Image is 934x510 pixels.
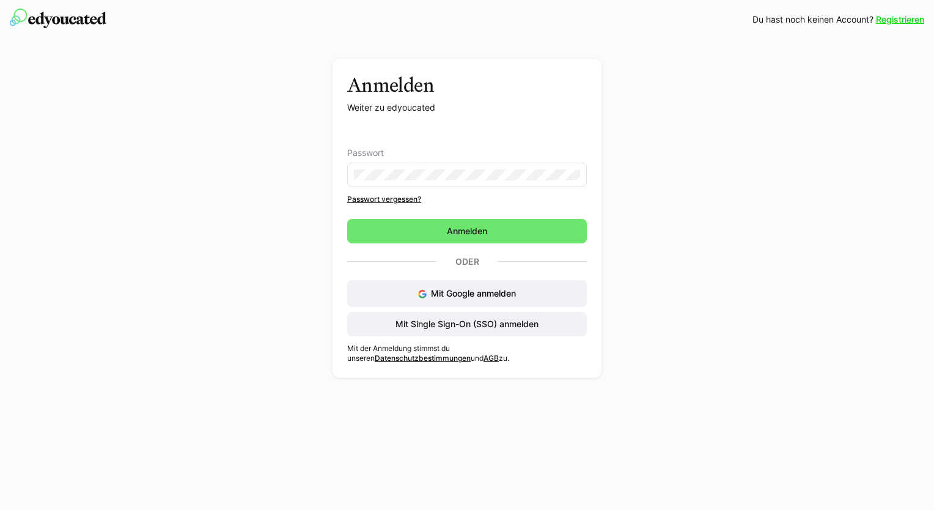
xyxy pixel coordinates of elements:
[445,225,489,237] span: Anmelden
[375,353,471,363] a: Datenschutzbestimmungen
[347,219,587,243] button: Anmelden
[347,148,384,158] span: Passwort
[876,13,924,26] a: Registrieren
[347,344,587,363] p: Mit der Anmeldung stimmst du unseren und zu.
[394,318,540,330] span: Mit Single Sign-On (SSO) anmelden
[437,253,497,270] p: Oder
[431,288,516,298] span: Mit Google anmelden
[347,73,587,97] h3: Anmelden
[484,353,499,363] a: AGB
[347,312,587,336] button: Mit Single Sign-On (SSO) anmelden
[10,9,106,28] img: edyoucated
[347,280,587,307] button: Mit Google anmelden
[347,194,587,204] a: Passwort vergessen?
[347,102,587,114] p: Weiter zu edyoucated
[752,13,873,26] span: Du hast noch keinen Account?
